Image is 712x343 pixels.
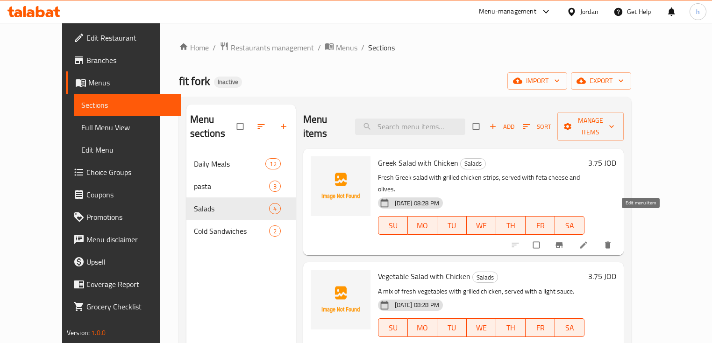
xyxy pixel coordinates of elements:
span: Edit Menu [81,144,174,155]
button: TU [437,318,467,337]
li: / [213,42,216,53]
button: MO [408,216,437,235]
span: Promotions [86,211,174,223]
a: Choice Groups [66,161,181,183]
li: / [318,42,321,53]
span: Restaurants management [231,42,314,53]
span: Coupons [86,189,174,200]
input: search [355,119,465,135]
img: Vegetable Salad with Chicken [311,270,370,329]
div: Salads4 [186,197,296,220]
span: TU [441,321,463,335]
button: FR [526,318,555,337]
span: 2 [270,227,280,236]
a: Sections [74,94,181,116]
a: Menus [325,42,357,54]
a: Restaurants management [220,42,314,54]
h2: Menu sections [190,112,237,140]
a: Upsell [66,251,181,273]
span: SA [559,219,581,232]
button: WE [467,216,496,235]
span: Menu disclaimer [86,234,174,245]
p: A mix of fresh vegetables with grilled chicken, served with a light sauce. [378,286,584,297]
span: FR [529,321,551,335]
span: Coverage Report [86,279,174,290]
button: SU [378,216,408,235]
nav: breadcrumb [179,42,632,54]
a: Home [179,42,209,53]
a: Full Menu View [74,116,181,139]
span: Cold Sandwiches [194,225,269,237]
span: pasta [194,181,269,192]
span: Version: [67,327,90,339]
span: Sections [81,99,174,111]
a: Branches [66,49,181,71]
a: Edit Restaurant [66,27,181,49]
button: TU [437,216,467,235]
button: import [507,72,567,90]
button: Sort [520,119,554,134]
button: SU [378,318,408,337]
span: Salads [461,158,485,169]
span: Add item [487,119,517,134]
li: / [361,42,364,53]
div: Cold Sandwiches2 [186,220,296,242]
span: [DATE] 08:28 PM [391,301,443,309]
div: Menu-management [479,6,536,17]
span: Grocery Checklist [86,301,174,312]
span: Select section [467,118,487,135]
span: MO [412,219,434,232]
a: Grocery Checklist [66,295,181,318]
button: SA [555,318,584,337]
span: MO [412,321,434,335]
span: TH [500,219,522,232]
span: Edit Restaurant [86,32,174,43]
span: Choice Groups [86,167,174,178]
img: Greek Salad with Chicken [311,156,370,216]
span: WE [470,219,492,232]
span: SU [382,321,404,335]
button: Add [487,119,517,134]
span: import [515,75,560,87]
span: Sort [523,121,551,132]
button: WE [467,318,496,337]
div: Salads [472,272,498,283]
a: Promotions [66,206,181,228]
h2: Menu items [303,112,344,140]
span: Menus [336,42,357,53]
span: Upsell [86,256,174,267]
span: TU [441,219,463,232]
div: Daily Meals12 [186,153,296,175]
div: items [265,158,280,169]
button: export [571,72,631,90]
div: items [269,181,281,192]
div: items [269,203,281,214]
button: MO [408,318,437,337]
div: Inactive [214,77,242,88]
nav: Menu sections [186,149,296,246]
span: Menus [88,77,174,88]
div: pasta3 [186,175,296,197]
a: Menus [66,71,181,94]
span: fit fork [179,70,210,91]
button: FR [526,216,555,235]
div: Jordan [580,7,598,17]
span: 12 [266,160,280,168]
span: Branches [86,55,174,66]
span: [DATE] 08:28 PM [391,199,443,208]
span: Sort items [517,119,557,134]
h6: 3.75 JOD [588,156,616,169]
span: Salads [473,272,498,283]
p: Fresh Greek salad with grilled chicken strips, served with feta cheese and olives. [378,172,584,195]
button: TH [496,318,526,337]
span: h [696,7,700,17]
span: Add [489,121,514,132]
button: SA [555,216,584,235]
a: Coupons [66,183,181,206]
div: Salads [194,203,269,214]
span: 1.0.0 [91,327,106,339]
a: Coverage Report [66,273,181,295]
a: Menu disclaimer [66,228,181,251]
span: 3 [270,182,280,191]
